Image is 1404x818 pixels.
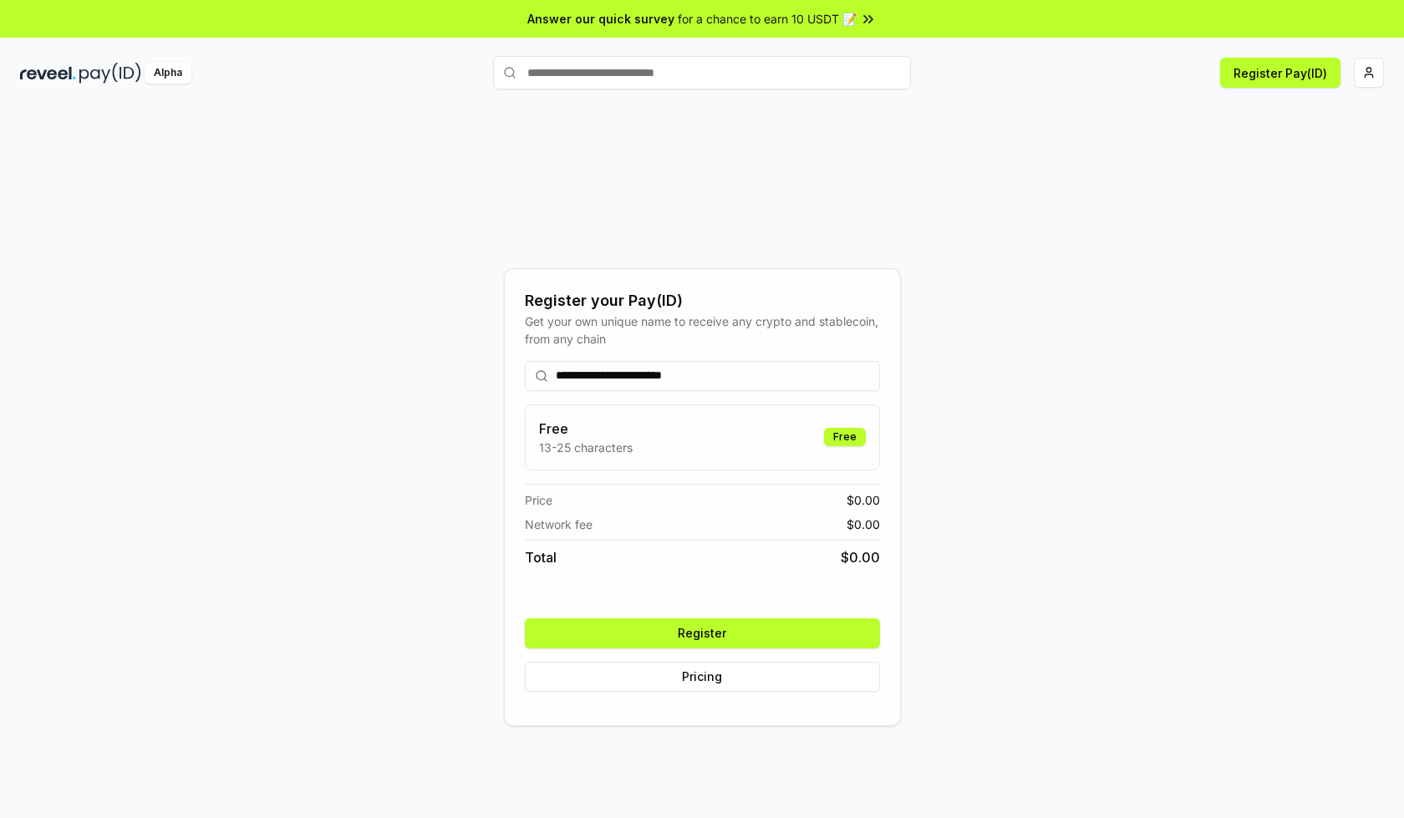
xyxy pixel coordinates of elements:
div: Alpha [145,63,191,84]
span: for a chance to earn 10 USDT 📝 [678,10,857,28]
div: Get your own unique name to receive any crypto and stablecoin, from any chain [525,312,880,348]
span: $ 0.00 [847,491,880,509]
button: Register [525,618,880,648]
img: reveel_dark [20,63,76,84]
div: Free [824,428,866,446]
p: 13-25 characters [539,439,633,456]
span: Total [525,547,557,567]
span: $ 0.00 [841,547,880,567]
button: Register Pay(ID) [1220,58,1340,88]
span: $ 0.00 [847,516,880,533]
img: pay_id [79,63,141,84]
h3: Free [539,419,633,439]
span: Answer our quick survey [527,10,674,28]
button: Pricing [525,662,880,692]
span: Price [525,491,552,509]
span: Network fee [525,516,593,533]
div: Register your Pay(ID) [525,289,880,312]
